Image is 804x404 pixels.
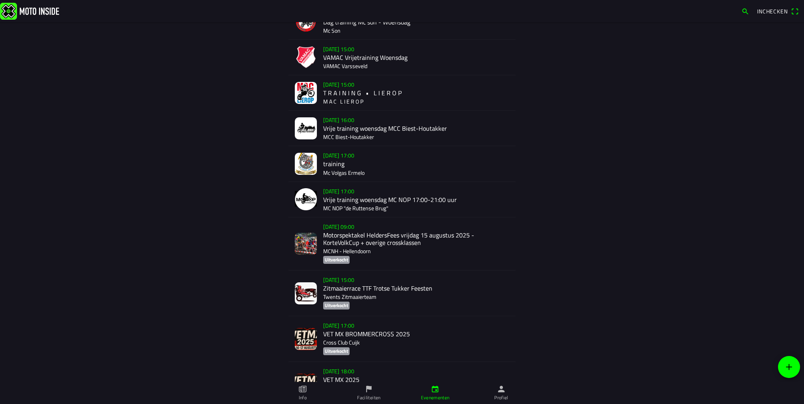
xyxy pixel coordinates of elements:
[288,316,516,362] a: [DATE] 17:00VET MX BROMMERCROSS 2025Cross Club CuijkUitverkocht
[288,217,516,271] a: [DATE] 09:00Motorspektakel HeldersFees vrijdag 15 augustus 2025 - KorteVolkCup + overige crosskla...
[288,111,516,146] a: [DATE] 16:00Vrije training woensdag MCC Biest-HoutakkerMCC Biest-Houtakker
[365,385,373,393] ion-icon: flag
[784,362,794,372] ion-icon: add
[757,7,788,15] span: Inchecken
[299,394,307,401] ion-label: Info
[494,394,508,401] ion-label: Profiel
[497,385,506,393] ion-icon: person
[288,146,516,182] a: [DATE] 17:00trainingMc Volgas Ermelo
[295,82,317,104] img: Ml1wckNqqq2B0qDl1OuHyIYXci5QANY2MHW8TkLZ.png
[357,394,380,401] ion-label: Faciliteiten
[421,394,450,401] ion-label: Evenementen
[288,40,516,75] a: [DATE] 15:00VAMAC Vrijetraining WoensdagVAMAC Varsseveld
[753,4,802,18] a: Incheckenqr scanner
[288,75,516,111] a: [DATE] 15:00T R A I N I N G • L I E R O PM A C L I E R O P
[295,188,317,210] img: NjdwpvkGicnr6oC83998ZTDUeXJJ29cK9cmzxz8K.png
[295,282,317,304] img: nqVjGR7w9L1lx1i9iSUta8yeC2jT49Su6SYODyDY.jpg
[737,4,753,18] a: search
[295,233,317,255] img: ToOTEnApZJVj9Pzz1xRwSzyklFozcXcY1oM9IXHl.jpg
[295,117,317,139] img: jYjFyJrRjHtObPv2FFFyUemVdlFgClNo1MmaKpfb.jpg
[295,328,317,350] img: cUzKkvrzoDV55mm8iTk0lzAdoz4YgRQGm4CXlmZj.jpg
[288,271,516,316] a: [DATE] 15:00Zitmaaierrace TTF Trotse Tukker FeestenTwents ZitmaaierteamUitverkocht
[431,385,439,393] ion-icon: calendar
[295,46,317,68] img: 4wPXVqhgIIq3RXnaN8BfhCu5lK2EnA9ObyJmhxCN.png
[288,182,516,217] a: [DATE] 17:00Vrije training woensdag MC NOP 17:00-21:00 uurMC NOP "de Ruttense Brug"
[295,153,317,175] img: 8iVUwNYm15NGJzsoOD2yMU6uAzl5nPwHL447zpDN.jpg
[298,385,307,393] ion-icon: paper
[295,374,317,396] img: ZbudpXhMoREDwX92u5ilukar5XmcvOOZpae40Uk3.jpg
